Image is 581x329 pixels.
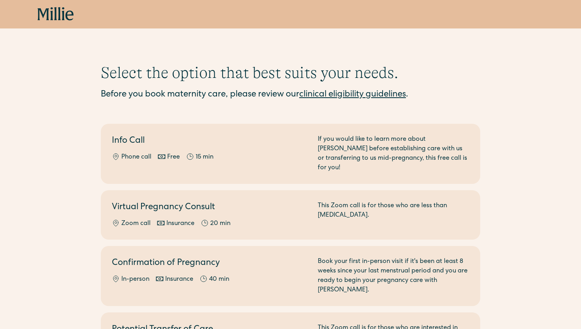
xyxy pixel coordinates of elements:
div: Before you book maternity care, please review our . [101,89,480,102]
div: Book your first in-person visit if it's been at least 8 weeks since your last menstrual period an... [318,257,469,295]
a: clinical eligibility guidelines [299,91,406,99]
h2: Virtual Pregnancy Consult [112,201,308,214]
a: Info CallPhone callFree15 minIf you would like to learn more about [PERSON_NAME] before establish... [101,124,480,184]
h2: Info Call [112,135,308,148]
div: This Zoom call is for those who are less than [MEDICAL_DATA]. [318,201,469,229]
div: 15 min [196,153,213,162]
h2: Confirmation of Pregnancy [112,257,308,270]
div: 20 min [210,219,230,229]
div: 40 min [209,275,229,284]
div: In-person [121,275,149,284]
a: Virtual Pregnancy ConsultZoom callInsurance20 minThis Zoom call is for those who are less than [M... [101,190,480,240]
a: Confirmation of PregnancyIn-personInsurance40 minBook your first in-person visit if it's been at ... [101,246,480,306]
div: Zoom call [121,219,151,229]
div: If you would like to learn more about [PERSON_NAME] before establishing care with us or transferr... [318,135,469,173]
div: Insurance [166,219,194,229]
div: Phone call [121,153,151,162]
div: Free [167,153,180,162]
h1: Select the option that best suits your needs. [101,63,480,82]
div: Insurance [165,275,193,284]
